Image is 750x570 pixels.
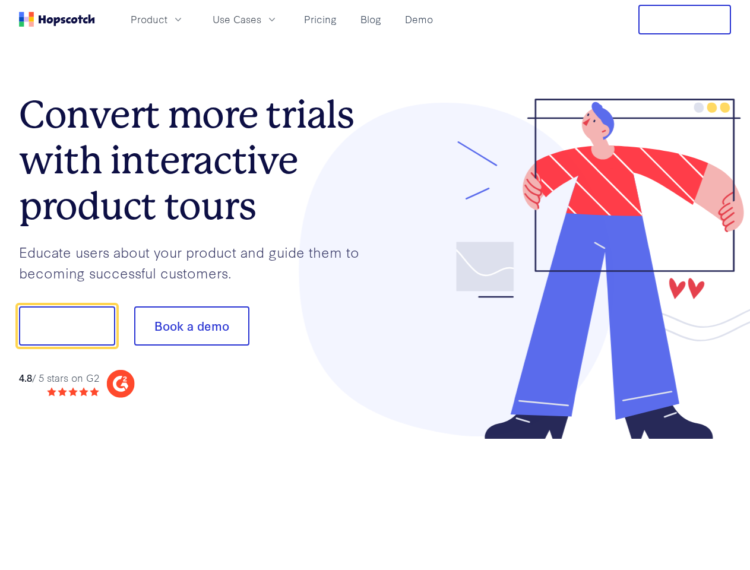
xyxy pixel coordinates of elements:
button: Free Trial [638,5,731,34]
a: Pricing [299,9,341,29]
a: Blog [356,9,386,29]
button: Product [124,9,191,29]
p: Educate users about your product and guide them to becoming successful customers. [19,242,375,283]
button: Show me! [19,306,115,346]
span: Product [131,12,167,27]
button: Use Cases [205,9,285,29]
h1: Convert more trials with interactive product tours [19,92,375,229]
a: Home [19,12,95,27]
div: / 5 stars on G2 [19,370,99,385]
button: Book a demo [134,306,249,346]
a: Demo [400,9,438,29]
strong: 4.8 [19,370,32,384]
span: Use Cases [213,12,261,27]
